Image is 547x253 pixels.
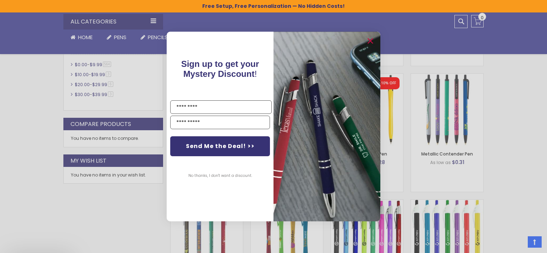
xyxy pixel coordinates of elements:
[488,234,547,253] iframe: Google Customer Reviews
[170,136,270,156] button: Send Me the Deal! >>
[273,32,380,221] img: pop-up-image
[181,59,259,79] span: !
[185,167,256,185] button: No thanks, I don't want a discount.
[365,35,376,47] button: Close dialog
[181,59,259,79] span: Sign up to get your Mystery Discount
